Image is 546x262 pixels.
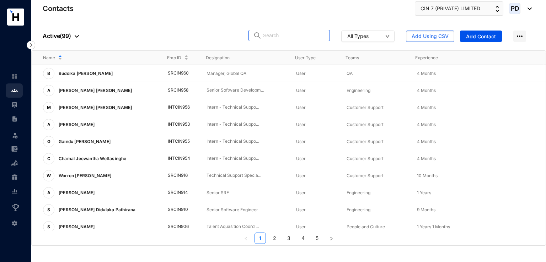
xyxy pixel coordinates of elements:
p: Engineering [347,87,405,94]
span: 9 Months [417,207,435,212]
span: A [47,191,50,195]
span: B [47,71,50,76]
p: Talent Aquasition Coordi... [207,223,285,230]
p: People and Culture [347,223,405,230]
button: CIN 7 (PRIVATE) LIMITED [415,1,503,16]
p: Active ( 99 ) [43,32,79,40]
button: Add Using CSV [406,31,454,42]
div: All Types [347,32,369,39]
span: left [244,236,248,241]
span: 1 Years 1 Months [417,224,450,229]
span: User [296,71,306,76]
a: 3 [283,233,294,244]
p: Intern - Technical Suppo... [207,155,285,162]
th: Teams [334,51,404,65]
span: User [296,156,306,161]
img: report-unselected.e6a6b4230fc7da01f883.svg [11,188,18,195]
span: Add Using CSV [412,33,449,40]
li: Payroll [6,98,23,112]
span: PD [510,5,519,11]
th: Experience [404,51,473,65]
span: User [296,207,306,212]
p: Customer Support [347,138,405,145]
span: M [47,105,51,110]
p: [PERSON_NAME] [54,221,98,233]
img: search.8ce656024d3affaeffe32e5b30621cb7.svg [253,32,262,39]
span: 10 Months [417,173,438,178]
p: Customer Support [347,155,405,162]
a: 4 [298,233,308,244]
a: 2 [269,233,280,244]
p: [PERSON_NAME] [PERSON_NAME] [54,85,135,96]
img: dropdown-black.8e83cc76930a90b1a4fdb6d089b7bf3a.svg [524,7,532,10]
img: loan-unselected.d74d20a04637f2d15ab5.svg [11,160,18,166]
span: User [296,139,306,144]
button: left [240,233,252,244]
p: Senior Software Developm... [207,87,285,94]
p: QA [347,70,405,77]
li: Contracts [6,112,23,126]
a: 1 [255,233,266,244]
p: Gaindu [PERSON_NAME] [54,136,113,147]
p: Engineering [347,189,405,196]
p: [PERSON_NAME] [54,119,98,130]
span: Name [43,54,55,61]
span: 4 Months [417,122,436,127]
td: INTCIN955 [156,133,196,150]
span: 4 Months [417,105,436,110]
img: more-horizontal.eedb2faff8778e1aceccc67cc90ae3cb.svg [513,31,526,42]
li: Gratuity [6,170,23,184]
span: 4 Months [417,71,436,76]
button: All Types [341,31,395,42]
img: home-unselected.a29eae3204392db15eaf.svg [11,73,18,80]
p: Manager, Global QA [207,70,285,77]
img: people.b0bd17028ad2877b116a.svg [11,87,18,94]
li: 5 [311,233,323,244]
span: User [296,88,306,93]
a: 5 [312,233,322,244]
th: Emp ID [156,51,194,65]
img: nav-icon-right.af6afadce00d159da59955279c43614e.svg [27,41,35,49]
span: Emp ID [167,54,181,61]
li: 4 [297,233,309,244]
li: Previous Page [240,233,252,244]
span: S [47,208,50,212]
span: CIN 7 (PRIVATE) LIMITED [421,5,480,12]
th: Designation [194,51,284,65]
span: S [47,225,50,229]
span: C [47,157,50,161]
td: INTCIN956 [156,99,196,116]
p: Intern - Technical Suppo... [207,138,285,145]
li: Contacts [6,83,23,98]
p: Customer Support [347,121,405,128]
p: Buddika [PERSON_NAME] [54,68,116,79]
p: [PERSON_NAME] [PERSON_NAME] [54,102,135,113]
img: award_outlined.f30b2bda3bf6ea1bf3dd.svg [11,203,20,212]
th: User Type [284,51,334,65]
img: leave-unselected.2934df6273408c3f84d9.svg [11,132,18,139]
input: Search [263,30,325,41]
img: payroll-unselected.b590312f920e76f0c668.svg [11,102,18,108]
span: G [47,140,50,144]
td: SRCIN960 [156,65,196,82]
p: [PERSON_NAME] Didulaka Pathirana [54,204,138,215]
img: dropdown-black.8e83cc76930a90b1a4fdb6d089b7bf3a.svg [75,35,79,38]
span: 4 Months [417,88,436,93]
img: settings-unselected.1febfda315e6e19643a1.svg [11,220,18,226]
p: Worren [PERSON_NAME] [54,170,114,181]
p: Contacts [43,4,74,13]
p: Senior Software Engineer [207,206,285,213]
span: A [47,88,50,93]
td: SRCIN958 [156,82,196,99]
img: contract-unselected.99e2b2107c0a7dd48938.svg [11,116,18,122]
span: 4 Months [417,156,436,161]
img: gratuity-unselected.a8c340787eea3cf492d7.svg [11,174,18,180]
span: User [296,105,306,110]
td: SRCIN914 [156,184,196,201]
span: down [385,34,390,39]
li: Home [6,69,23,83]
span: User [296,173,306,178]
